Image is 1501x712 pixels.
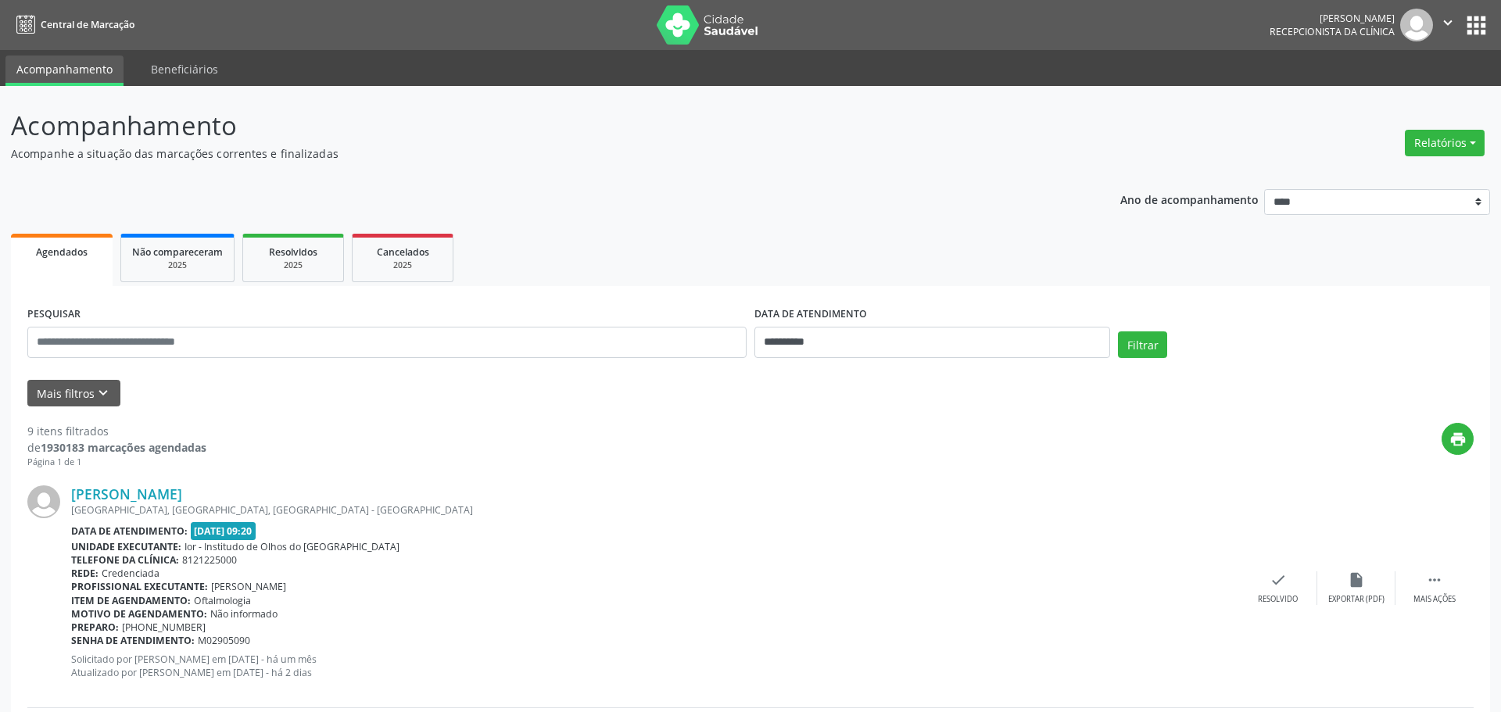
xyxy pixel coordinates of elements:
[5,55,124,86] a: Acompanhamento
[71,621,119,634] b: Preparo:
[71,567,99,580] b: Rede:
[132,259,223,271] div: 2025
[1118,331,1167,358] button: Filtrar
[71,580,208,593] b: Profissional executante:
[27,423,206,439] div: 9 itens filtrados
[1258,594,1298,605] div: Resolvido
[71,524,188,538] b: Data de atendimento:
[11,12,134,38] a: Central de Marcação
[269,245,317,259] span: Resolvidos
[254,259,332,271] div: 2025
[71,653,1239,679] p: Solicitado por [PERSON_NAME] em [DATE] - há um mês Atualizado por [PERSON_NAME] em [DATE] - há 2 ...
[122,621,206,634] span: [PHONE_NUMBER]
[182,553,237,567] span: 8121225000
[11,145,1046,162] p: Acompanhe a situação das marcações correntes e finalizadas
[27,302,81,327] label: PESQUISAR
[11,106,1046,145] p: Acompanhamento
[71,594,191,607] b: Item de agendamento:
[71,607,207,621] b: Motivo de agendamento:
[27,380,120,407] button: Mais filtroskeyboard_arrow_down
[1400,9,1433,41] img: img
[364,259,442,271] div: 2025
[191,522,256,540] span: [DATE] 09:20
[211,580,286,593] span: [PERSON_NAME]
[27,439,206,456] div: de
[41,18,134,31] span: Central de Marcação
[71,553,179,567] b: Telefone da clínica:
[132,245,223,259] span: Não compareceram
[1413,594,1456,605] div: Mais ações
[1426,571,1443,589] i: 
[1270,12,1395,25] div: [PERSON_NAME]
[377,245,429,259] span: Cancelados
[1433,9,1463,41] button: 
[1348,571,1365,589] i: insert_drive_file
[71,540,181,553] b: Unidade executante:
[1442,423,1474,455] button: print
[1439,14,1456,31] i: 
[754,302,867,327] label: DATA DE ATENDIMENTO
[1449,431,1467,448] i: print
[1270,571,1287,589] i: check
[27,456,206,469] div: Página 1 de 1
[1463,12,1490,39] button: apps
[71,485,182,503] a: [PERSON_NAME]
[71,634,195,647] b: Senha de atendimento:
[198,634,250,647] span: M02905090
[140,55,229,83] a: Beneficiários
[1270,25,1395,38] span: Recepcionista da clínica
[210,607,278,621] span: Não informado
[1405,130,1485,156] button: Relatórios
[27,485,60,518] img: img
[41,440,206,455] strong: 1930183 marcações agendadas
[184,540,399,553] span: Ior - Institudo de Olhos do [GEOGRAPHIC_DATA]
[1120,189,1259,209] p: Ano de acompanhamento
[36,245,88,259] span: Agendados
[194,594,251,607] span: Oftalmologia
[102,567,159,580] span: Credenciada
[1328,594,1385,605] div: Exportar (PDF)
[95,385,112,402] i: keyboard_arrow_down
[71,503,1239,517] div: [GEOGRAPHIC_DATA], [GEOGRAPHIC_DATA], [GEOGRAPHIC_DATA] - [GEOGRAPHIC_DATA]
